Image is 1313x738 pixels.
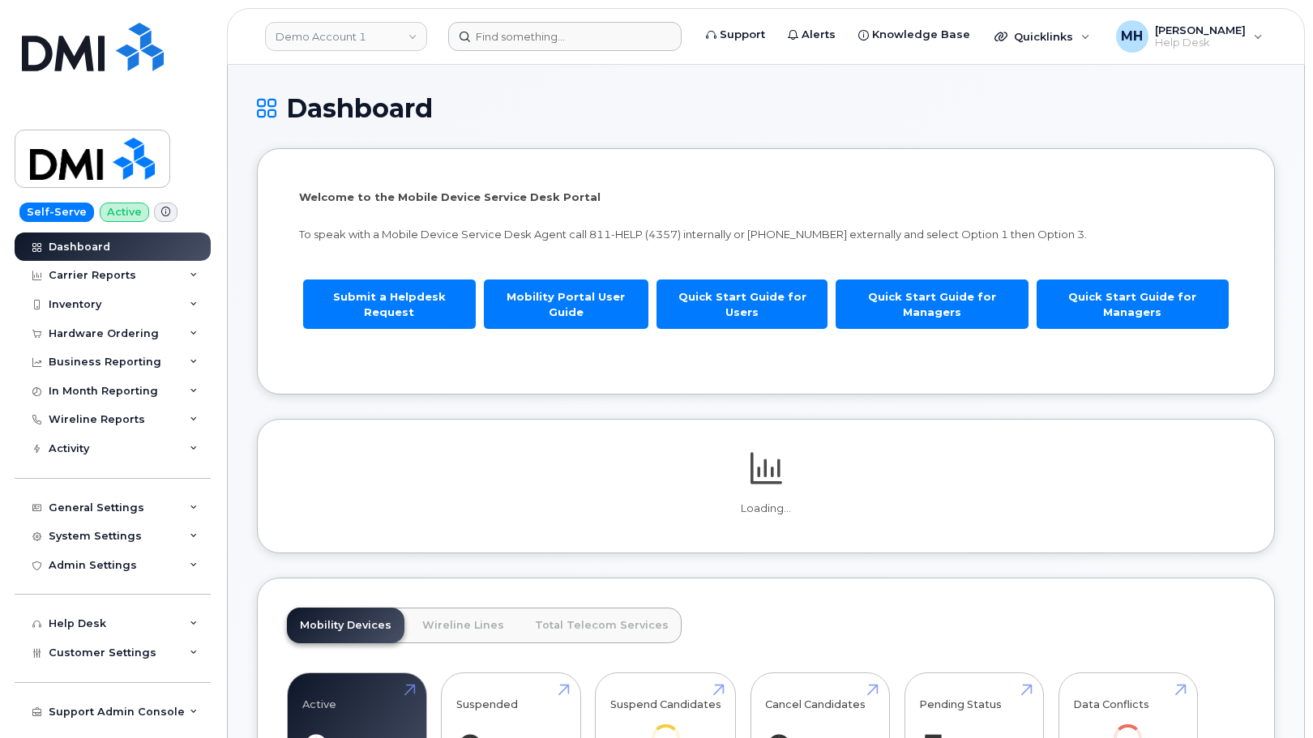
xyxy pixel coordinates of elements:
p: Loading... [287,501,1245,516]
p: To speak with a Mobile Device Service Desk Agent call 811-HELP (4357) internally or [PHONE_NUMBER... [299,227,1233,242]
a: Submit a Helpdesk Request [303,279,476,329]
a: Quick Start Guide for Managers [836,279,1028,329]
a: Quick Start Guide for Managers [1037,279,1229,329]
a: Mobility Portal User Guide [484,279,648,329]
a: Total Telecom Services [522,608,682,643]
p: Welcome to the Mobile Device Service Desk Portal [299,190,1233,205]
h1: Dashboard [257,94,1275,122]
a: Quick Start Guide for Users [656,279,828,329]
a: Wireline Lines [409,608,517,643]
a: Mobility Devices [287,608,404,643]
